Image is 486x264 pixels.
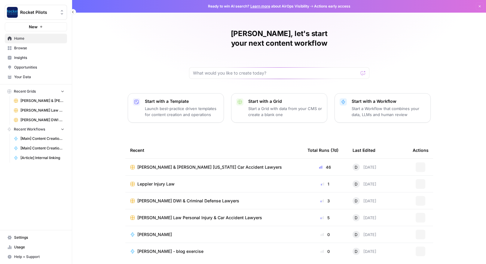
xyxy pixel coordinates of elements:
img: Rocket Pilots Logo [7,7,18,18]
a: Insights [5,53,67,63]
div: [DATE] [353,164,376,171]
h1: [PERSON_NAME], let's start your next content workflow [189,29,369,48]
button: Workspace: Rocket Pilots [5,5,67,20]
p: Start with a Grid [248,98,322,104]
p: Start with a Template [145,98,219,104]
a: [PERSON_NAME] Law Personal Injury & Car Accident Lawyers [130,215,298,221]
span: Ready to win AI search? about AirOps Visibility [208,4,309,9]
span: D [355,232,357,238]
a: Leppler Injury Law [130,181,298,187]
span: New [29,24,38,30]
div: Actions [413,142,429,158]
span: Recent Workflows [14,127,45,132]
div: Last Edited [353,142,375,158]
a: Learn more [250,4,270,8]
a: [PERSON_NAME] DWI & Criminal Defense Lawyers [130,198,298,204]
span: Insights [14,55,64,60]
span: [PERSON_NAME] & [PERSON_NAME] [US_STATE] Car Accident Lawyers [20,98,64,103]
a: Your Data [5,72,67,82]
div: [DATE] [353,197,376,204]
div: 0 [307,232,343,238]
span: [PERSON_NAME] DWI & Criminal Defense Lawyers [20,117,64,123]
span: [PERSON_NAME] Law Personal Injury & Car Accident Lawyers [137,215,262,221]
a: [Article] Internal linking [11,153,67,163]
span: Your Data [14,74,64,80]
span: Rocket Pilots [20,9,57,15]
div: Recent [130,142,298,158]
div: 3 [307,198,343,204]
span: Home [14,36,64,41]
span: Leppler Injury Law [137,181,175,187]
div: [DATE] [353,214,376,221]
div: Total Runs (7d) [307,142,338,158]
div: 1 [307,181,343,187]
p: Start a Workflow that combines your data, LLMs and human review [352,106,426,118]
span: Settings [14,235,64,240]
span: [Main] Content Creation Brief [20,146,64,151]
span: D [355,181,357,187]
button: Start with a WorkflowStart a Workflow that combines your data, LLMs and human review [335,93,431,123]
div: 0 [307,248,343,254]
a: [PERSON_NAME] - blog exercise [130,248,298,254]
a: Usage [5,242,67,252]
a: [Main] Content Creation Article [11,134,67,143]
span: [Article] Internal linking [20,155,64,161]
a: Browse [5,43,67,53]
span: Opportunities [14,65,64,70]
a: Opportunities [5,63,67,72]
a: Settings [5,233,67,242]
span: [Main] Content Creation Article [20,136,64,141]
button: Recent Grids [5,87,67,96]
a: [PERSON_NAME] & [PERSON_NAME] [US_STATE] Car Accident Lawyers [130,164,298,170]
span: Browse [14,45,64,51]
a: Home [5,34,67,43]
button: Start with a GridStart a Grid with data from your CMS or create a blank one [231,93,327,123]
a: [PERSON_NAME] Law Personal Injury & Car Accident Lawyers [11,106,67,115]
span: Help + Support [14,254,64,259]
span: [PERSON_NAME] Law Personal Injury & Car Accident Lawyers [20,108,64,113]
a: [PERSON_NAME] DWI & Criminal Defense Lawyers [11,115,67,125]
span: D [355,248,357,254]
span: Recent Grids [14,89,36,94]
button: New [5,22,67,31]
button: Start with a TemplateLaunch best-practice driven templates for content creation and operations [128,93,224,123]
a: [PERSON_NAME] [130,232,298,238]
div: 46 [307,164,343,170]
p: Start a Grid with data from your CMS or create a blank one [248,106,322,118]
p: Start with a Workflow [352,98,426,104]
span: Usage [14,244,64,250]
span: D [355,198,357,204]
div: [DATE] [353,231,376,238]
span: [PERSON_NAME] [137,232,172,238]
span: [PERSON_NAME] DWI & Criminal Defense Lawyers [137,198,239,204]
button: Help + Support [5,252,67,262]
div: 5 [307,215,343,221]
span: [PERSON_NAME] & [PERSON_NAME] [US_STATE] Car Accident Lawyers [137,164,282,170]
span: D [355,215,357,221]
button: Recent Workflows [5,125,67,134]
span: Actions early access [314,4,350,9]
div: [DATE] [353,180,376,188]
a: [Main] Content Creation Brief [11,143,67,153]
div: [DATE] [353,248,376,255]
span: D [355,164,357,170]
span: [PERSON_NAME] - blog exercise [137,248,203,254]
input: What would you like to create today? [193,70,358,76]
p: Launch best-practice driven templates for content creation and operations [145,106,219,118]
a: [PERSON_NAME] & [PERSON_NAME] [US_STATE] Car Accident Lawyers [11,96,67,106]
